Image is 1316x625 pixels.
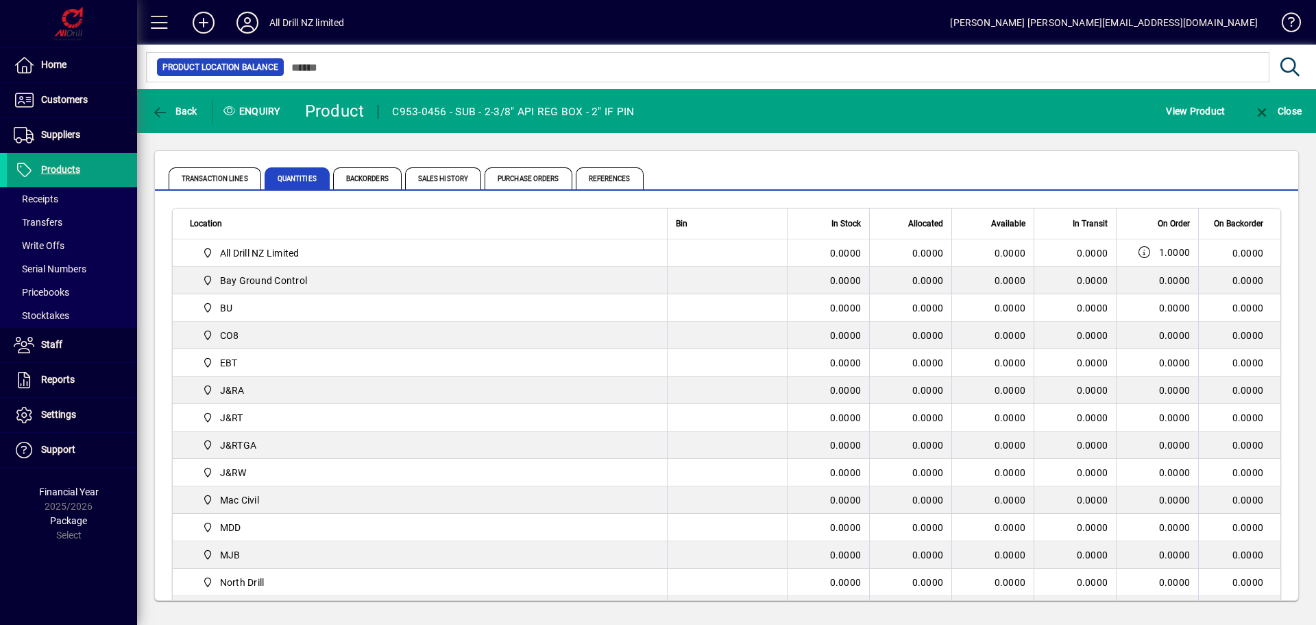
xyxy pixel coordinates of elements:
span: Allocated [908,216,943,231]
span: 0.0000 [1077,467,1108,478]
span: North Drill [197,574,652,591]
td: 0.0000 [787,294,869,322]
span: References [576,167,644,189]
span: J&RW [220,466,247,480]
button: View Product [1162,99,1228,123]
span: Pricebooks [14,287,69,298]
div: All Drill NZ limited [269,12,345,34]
a: Knowledge Base [1271,3,1299,47]
td: 0.0000 [1198,239,1280,267]
app-page-header-button: Back [137,99,212,123]
span: All Drill NZ Limited [197,245,652,261]
button: Add [182,10,226,35]
span: On Backorder [1214,216,1263,231]
span: 0.0000 [912,577,944,588]
td: 0.0000 [787,514,869,541]
span: Write Offs [14,240,64,251]
span: Staff [41,339,62,350]
span: Backorders [333,167,402,189]
span: J&RA [197,382,652,399]
span: 0.0000 [1159,466,1191,480]
span: Customers [41,94,88,105]
span: J&RT [197,410,652,426]
span: Bay Ground Control [220,274,308,287]
span: 0.0000 [1159,274,1191,287]
td: 0.0000 [951,377,1034,404]
span: 0.0000 [912,522,944,533]
span: BU [197,300,652,316]
td: 0.0000 [951,294,1034,322]
td: 0.0000 [1198,349,1280,377]
span: Quantities [265,167,330,189]
span: 0.0000 [912,467,944,478]
span: 0.0000 [912,440,944,451]
span: CO8 [197,327,652,344]
span: 0.0000 [1159,493,1191,507]
td: 0.0000 [1198,596,1280,624]
span: EBT [197,355,652,371]
a: Support [7,433,137,467]
span: On Order [1158,216,1190,231]
a: Suppliers [7,118,137,152]
td: 0.0000 [951,459,1034,486]
span: J&RT [220,411,243,425]
span: Available [991,216,1025,231]
td: 0.0000 [1198,404,1280,432]
span: MDD [197,519,652,536]
span: 0.0000 [1159,356,1191,370]
a: Stocktakes [7,304,137,327]
td: 0.0000 [951,239,1034,267]
span: Settings [41,409,76,420]
span: J&RTGA [197,437,652,453]
span: 0.0000 [912,412,944,423]
td: 0.0000 [1198,377,1280,404]
span: 0.0000 [1159,548,1191,562]
span: 0.0000 [912,495,944,506]
span: 0.0000 [1077,303,1108,314]
td: 0.0000 [1198,486,1280,514]
span: Financial Year [39,486,99,497]
button: Profile [226,10,269,35]
a: Pricebooks [7,281,137,304]
span: MDD [220,521,241,534]
a: Customers [7,83,137,117]
span: Mac Civil [197,492,652,508]
span: 0.0000 [1077,550,1108,561]
td: 0.0000 [951,541,1034,569]
span: EBT [220,356,238,370]
div: [PERSON_NAME] [PERSON_NAME][EMAIL_ADDRESS][DOMAIN_NAME] [950,12,1258,34]
td: 0.0000 [1198,432,1280,459]
span: CO8 [220,329,239,342]
td: 0.0000 [1198,267,1280,294]
span: Transfers [14,217,62,228]
span: J&RA [220,384,245,397]
span: 0.0000 [1077,440,1108,451]
span: Products [41,164,80,175]
span: Transaction Lines [169,167,261,189]
span: 0.0000 [1077,330,1108,341]
td: 0.0000 [1198,294,1280,322]
button: Close [1250,99,1305,123]
a: Reports [7,363,137,397]
div: Product [305,100,365,122]
span: 0.0000 [1077,495,1108,506]
td: 0.0000 [951,514,1034,541]
span: MJB [220,548,241,562]
td: 0.0000 [1198,459,1280,486]
span: 0.0000 [1077,275,1108,286]
a: Transfers [7,211,137,234]
span: Bay Ground Control [197,272,652,289]
div: Enquiry [212,100,295,122]
span: 0.0000 [912,385,944,396]
a: Staff [7,328,137,362]
span: 0.0000 [912,303,944,314]
span: Sales History [405,167,481,189]
span: 0.0000 [1077,385,1108,396]
td: 0.0000 [951,569,1034,596]
td: 0.0000 [951,349,1034,377]
td: 0.0000 [951,322,1034,349]
span: 0.0000 [912,550,944,561]
a: Receipts [7,187,137,211]
span: 0.0000 [1159,384,1191,397]
span: 0.0000 [1159,576,1191,589]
